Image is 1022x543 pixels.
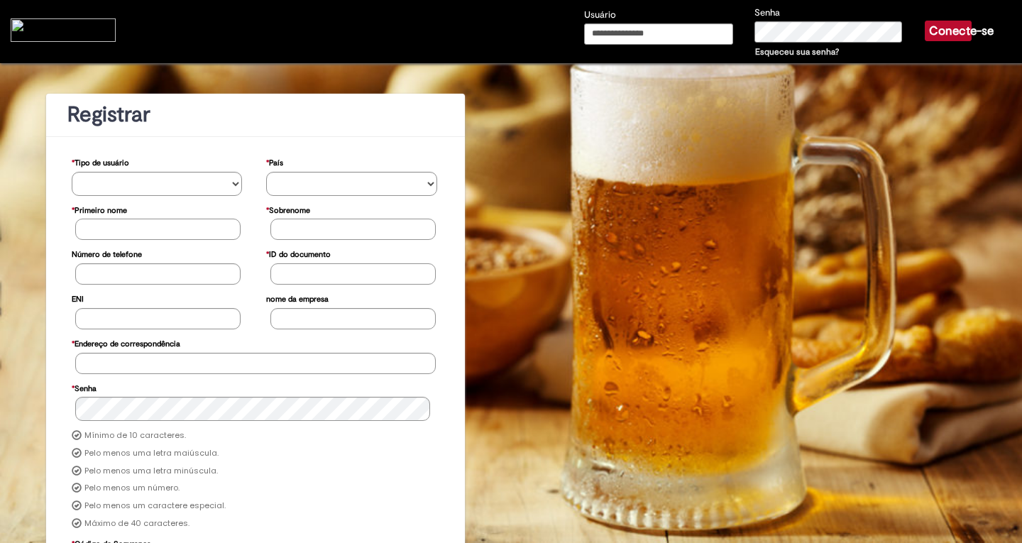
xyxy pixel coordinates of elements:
[72,249,142,260] font: Número de telefone
[266,294,329,305] font: nome da empresa
[84,482,180,493] font: Pelo menos um número.
[269,249,331,260] font: ID do documento
[84,465,218,476] font: Pelo menos uma letra minúscula.
[75,158,129,168] font: Tipo de usuário
[67,101,150,128] font: Registrar
[269,205,310,216] font: Sobrenome
[11,18,116,42] img: c6ce05dddb264490e4c35e7cf39619ce.iix
[755,46,839,57] a: Esqueceu sua senha?
[929,23,994,38] font: Conecte-se
[925,21,972,41] button: Conecte-se
[75,339,180,349] font: Endereço de correspondência
[75,383,97,394] font: Senha
[84,447,219,459] font: Pelo menos uma letra maiúscula.
[269,158,283,168] font: País
[75,205,127,216] font: Primeiro nome
[72,294,84,305] font: ENI
[84,500,226,511] font: Pelo menos um caractere especial.
[84,517,189,529] font: Máximo de 40 caracteres.
[754,6,780,18] font: Senha
[584,9,616,21] font: Usuário
[84,429,186,441] font: Mínimo de 10 caracteres.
